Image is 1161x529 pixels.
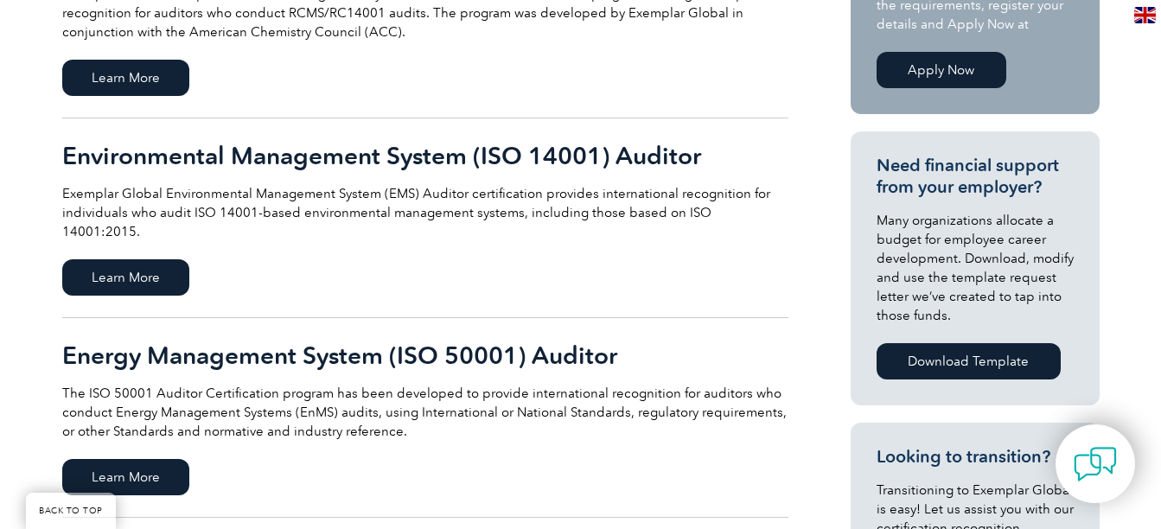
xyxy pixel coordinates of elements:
img: en [1134,7,1156,23]
h2: Environmental Management System (ISO 14001) Auditor [62,142,788,169]
img: contact-chat.png [1074,443,1117,486]
p: Many organizations allocate a budget for employee career development. Download, modify and use th... [877,211,1074,325]
h2: Energy Management System (ISO 50001) Auditor [62,341,788,369]
a: Download Template [877,343,1061,379]
span: Learn More [62,259,189,296]
span: Learn More [62,459,189,495]
p: Exemplar Global Environmental Management System (EMS) Auditor certification provides internationa... [62,184,788,241]
a: BACK TO TOP [26,493,116,529]
h3: Looking to transition? [877,446,1074,468]
a: Environmental Management System (ISO 14001) Auditor Exemplar Global Environmental Management Syst... [62,118,788,318]
a: Energy Management System (ISO 50001) Auditor The ISO 50001 Auditor Certification program has been... [62,318,788,518]
h3: Need financial support from your employer? [877,155,1074,198]
a: Apply Now [877,52,1006,88]
p: The ISO 50001 Auditor Certification program has been developed to provide international recogniti... [62,384,788,441]
span: Learn More [62,60,189,96]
